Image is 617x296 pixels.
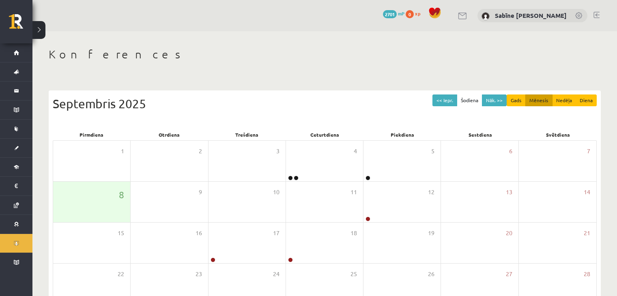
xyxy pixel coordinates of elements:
button: << Iepr. [432,94,457,106]
div: Sestdiena [441,129,519,140]
span: 25 [350,270,357,279]
span: 20 [506,229,512,238]
div: Svētdiena [519,129,597,140]
span: 14 [584,188,590,197]
span: 19 [428,229,434,238]
span: 24 [273,270,279,279]
span: 4 [354,147,357,156]
span: 13 [506,188,512,197]
span: 5 [431,147,434,156]
div: Otrdiena [131,129,209,140]
div: Ceturtdiena [286,129,364,140]
span: 6 [509,147,512,156]
div: Septembris 2025 [53,94,597,113]
span: 0 [406,10,414,18]
h1: Konferences [49,47,601,61]
span: xp [415,10,420,17]
span: 16 [196,229,202,238]
a: 0 xp [406,10,424,17]
span: 2701 [383,10,397,18]
span: mP [398,10,404,17]
span: 2 [199,147,202,156]
span: 26 [428,270,434,279]
span: 22 [118,270,124,279]
span: 17 [273,229,279,238]
button: Nāk. >> [482,94,507,106]
button: Gads [507,94,526,106]
img: Sabīne Kate Bramane [482,12,490,20]
button: Šodiena [457,94,482,106]
span: 28 [584,270,590,279]
span: 8 [119,188,124,202]
a: Rīgas 1. Tālmācības vidusskola [9,14,32,34]
span: 21 [584,229,590,238]
span: 12 [428,188,434,197]
span: 23 [196,270,202,279]
a: Sabīne [PERSON_NAME] [495,11,567,19]
span: 27 [506,270,512,279]
div: Pirmdiena [53,129,131,140]
div: Piekdiena [363,129,441,140]
span: 11 [350,188,357,197]
span: 15 [118,229,124,238]
span: 10 [273,188,279,197]
div: Trešdiena [208,129,286,140]
button: Nedēļa [552,94,576,106]
a: 2701 mP [383,10,404,17]
span: 7 [587,147,590,156]
button: Mēnesis [525,94,553,106]
span: 1 [121,147,124,156]
span: 9 [199,188,202,197]
button: Diena [576,94,597,106]
span: 3 [276,147,279,156]
span: 18 [350,229,357,238]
